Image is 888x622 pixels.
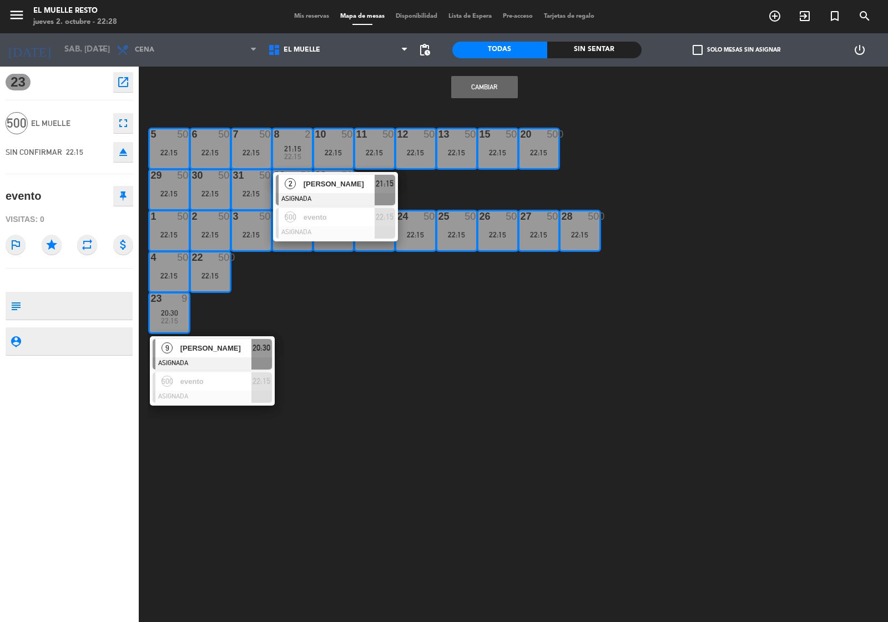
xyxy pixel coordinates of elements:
[438,129,439,139] div: 13
[451,76,518,98] button: Cambiar
[396,149,435,156] div: 22:15
[162,376,173,387] span: 500
[181,294,188,304] div: 9
[161,309,178,317] span: 20:30
[6,210,133,229] div: Visitas: 0
[547,211,558,221] div: 500
[177,252,188,262] div: 500
[161,316,178,325] span: 22:15
[478,149,517,156] div: 22:15
[218,170,229,180] div: 500
[452,42,547,58] div: Todas
[341,129,352,139] div: 500
[117,145,130,159] i: eject
[232,190,271,198] div: 22:15
[232,149,271,156] div: 22:15
[547,129,558,139] div: 500
[77,235,97,255] i: repeat
[95,43,108,57] i: arrow_drop_down
[561,231,599,239] div: 22:15
[341,170,352,180] div: 500
[390,13,443,19] span: Disponibilidad
[180,376,251,387] span: evento
[259,129,270,139] div: 500
[693,45,703,55] span: check_box_outline_blank
[284,144,301,153] span: 21:15
[356,129,357,139] div: 11
[397,129,398,139] div: 12
[191,149,230,156] div: 22:15
[438,211,439,221] div: 25
[521,129,521,139] div: 20
[519,149,558,156] div: 22:15
[506,129,517,139] div: 500
[304,178,375,190] span: [PERSON_NAME]
[113,142,133,162] button: eject
[465,211,476,221] div: 500
[191,190,230,198] div: 22:15
[497,13,538,19] span: Pre-acceso
[253,341,270,355] span: 20:30
[233,129,234,139] div: 7
[191,231,230,239] div: 22:15
[284,152,301,161] span: 22:15
[233,211,234,221] div: 3
[218,211,229,221] div: 500
[858,9,871,23] i: search
[6,112,28,134] span: 500
[218,252,229,262] div: 500
[117,75,130,89] i: open_in_new
[437,231,476,239] div: 22:15
[180,342,251,354] span: [PERSON_NAME]
[191,272,230,280] div: 22:15
[274,129,275,139] div: 8
[853,43,866,57] i: power_settings_new
[113,235,133,255] i: attach_money
[33,17,117,28] div: jueves 2. octubre - 22:28
[538,13,600,19] span: Tarjetas de regalo
[314,149,353,156] div: 22:15
[66,148,83,156] span: 22:15
[6,148,62,156] span: SIN CONFIRMAR
[284,46,320,54] span: El Muelle
[162,342,173,353] span: 9
[6,235,26,255] i: outlined_flag
[285,211,296,222] span: 500
[218,129,229,139] div: 500
[418,43,431,57] span: pending_actions
[150,231,189,239] div: 22:15
[376,177,393,190] span: 21:15
[480,211,480,221] div: 26
[423,129,435,139] div: 500
[150,190,189,198] div: 22:15
[465,129,476,139] div: 500
[480,129,480,139] div: 15
[519,231,558,239] div: 22:15
[33,6,117,17] div: El Muelle Resto
[547,42,642,58] div: Sin sentar
[315,170,316,180] div: 33
[31,117,108,130] span: El Muelle
[693,45,780,55] label: Solo mesas sin asignar
[150,272,189,280] div: 22:15
[117,117,130,130] i: fullscreen
[437,149,476,156] div: 22:15
[177,170,188,180] div: 500
[253,375,270,388] span: 22:15
[8,7,25,27] button: menu
[396,231,435,239] div: 22:15
[305,129,311,139] div: 2
[135,46,154,54] span: Cena
[150,149,189,156] div: 22:15
[232,231,271,239] div: 22:15
[177,211,188,221] div: 500
[828,9,841,23] i: turned_in_not
[9,300,22,312] i: subject
[9,335,22,347] i: person_pin
[113,72,133,92] button: open_in_new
